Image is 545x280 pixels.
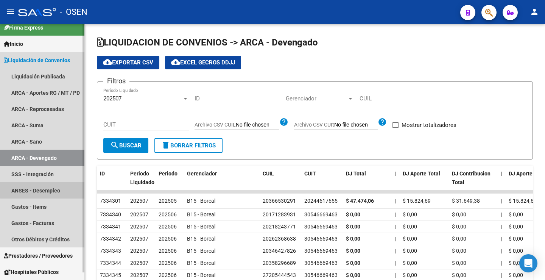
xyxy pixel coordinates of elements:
strong: $ 0,00 [346,224,360,230]
datatable-header-cell: | [498,166,506,199]
datatable-header-cell: Periodo Liquidado [127,166,156,199]
div: 20262368638 [263,235,296,243]
button: Buscar [103,138,148,153]
span: DJ Aporte [509,171,533,177]
div: 20358296689 [263,259,296,267]
strong: $ 0,00 [346,248,360,254]
span: 7334301 [100,198,121,204]
div: 30546669463 [304,210,338,219]
button: EXCEL GECROS DDJJ [165,56,241,69]
span: B15 - Boreal [187,224,215,230]
datatable-header-cell: DJ Aporte Total [400,166,449,199]
mat-icon: menu [6,7,15,16]
span: 202506 [159,260,177,266]
div: 20218243771 [263,222,296,231]
span: 7334343 [100,248,121,254]
h3: Filtros [103,76,129,86]
span: 202507 [130,272,148,278]
span: Exportar CSV [103,59,153,66]
span: 202506 [159,248,177,254]
datatable-header-cell: Gerenciador [184,166,260,199]
span: $ 0,00 [403,260,417,266]
span: $ 0,00 [403,224,417,230]
span: ID [100,171,105,177]
span: B15 - Boreal [187,236,215,242]
span: | [501,224,502,230]
datatable-header-cell: Periodo [156,166,184,199]
datatable-header-cell: ID [97,166,127,199]
span: $ 31.649,38 [452,198,480,204]
span: $ 0,00 [509,211,523,217]
span: - OSEN [60,4,87,20]
span: Liquidación de Convenios [4,56,70,64]
span: Periodo Liquidado [130,171,154,185]
datatable-header-cell: | [392,166,400,199]
div: 20244617655 [304,197,338,205]
span: Buscar [110,142,142,149]
span: Archivo CSV CUIt [294,122,334,128]
span: EXCEL GECROS DDJJ [171,59,235,66]
span: 202506 [159,211,177,217]
span: | [501,198,502,204]
span: 7334341 [100,224,121,230]
span: Prestadores / Proveedores [4,252,73,260]
span: Gerenciador [187,171,217,177]
datatable-header-cell: CUIL [260,166,301,199]
span: $ 0,00 [452,236,466,242]
span: $ 0,00 [403,211,417,217]
span: 202506 [159,236,177,242]
span: | [501,211,502,217]
span: | [501,272,502,278]
input: Archivo CSV CUIL [236,122,279,128]
div: 30546669463 [304,235,338,243]
span: $ 0,00 [509,272,523,278]
span: $ 0,00 [452,248,466,254]
span: $ 15.824,69 [403,198,431,204]
span: Inicio [4,40,23,48]
span: 202507 [130,224,148,230]
span: 202507 [130,198,148,204]
strong: $ 0,00 [346,260,360,266]
span: $ 0,00 [509,260,523,266]
mat-icon: person [530,7,539,16]
datatable-header-cell: DJ Contribucion Total [449,166,498,199]
span: B15 - Boreal [187,260,215,266]
mat-icon: cloud_download [103,58,112,67]
button: Exportar CSV [97,56,159,69]
span: Mostrar totalizadores [402,120,456,130]
input: Archivo CSV CUIt [334,122,378,128]
span: $ 0,00 [452,260,466,266]
strong: $ 47.474,06 [346,198,374,204]
mat-icon: help [279,117,288,127]
span: | [395,198,396,204]
span: 202507 [130,260,148,266]
div: 30546669463 [304,222,338,231]
span: 7334342 [100,236,121,242]
span: 7334345 [100,272,121,278]
div: Open Intercom Messenger [519,254,537,272]
span: 202506 [159,272,177,278]
strong: $ 0,00 [346,272,360,278]
strong: $ 0,00 [346,236,360,242]
span: Hospitales Públicos [4,268,59,276]
mat-icon: search [110,141,119,150]
span: 202505 [159,198,177,204]
span: | [501,236,502,242]
div: 20171283931 [263,210,296,219]
span: $ 15.824,69 [509,198,537,204]
span: | [501,248,502,254]
mat-icon: help [378,117,387,127]
button: Borrar Filtros [154,138,223,153]
span: | [395,260,396,266]
datatable-header-cell: CUIT [301,166,343,199]
span: Firma Express [4,23,43,32]
span: B15 - Boreal [187,198,215,204]
span: Periodo [159,171,178,177]
span: $ 0,00 [509,236,523,242]
div: 20346427826 [263,247,296,255]
datatable-header-cell: DJ Total [343,166,392,199]
span: Borrar Filtros [161,142,216,149]
span: $ 0,00 [452,211,466,217]
span: $ 0,00 [509,248,523,254]
span: DJ Contribucion Total [452,171,490,185]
